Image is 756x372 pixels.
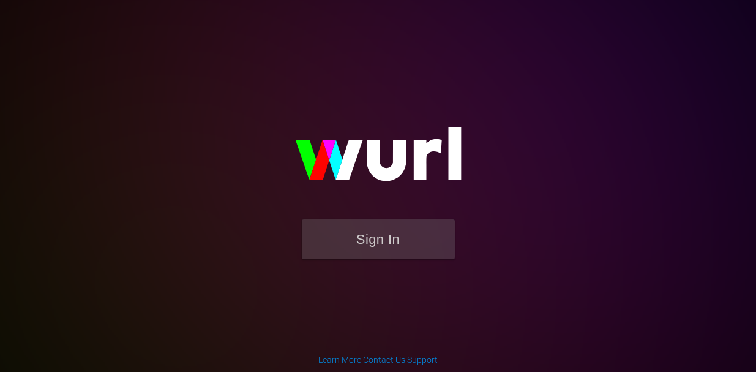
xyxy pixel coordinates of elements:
[302,219,455,259] button: Sign In
[407,355,438,365] a: Support
[256,101,501,219] img: wurl-logo-on-black-223613ac3d8ba8fe6dc639794a292ebdb59501304c7dfd60c99c58986ef67473.svg
[318,355,361,365] a: Learn More
[363,355,405,365] a: Contact Us
[318,354,438,366] div: | |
